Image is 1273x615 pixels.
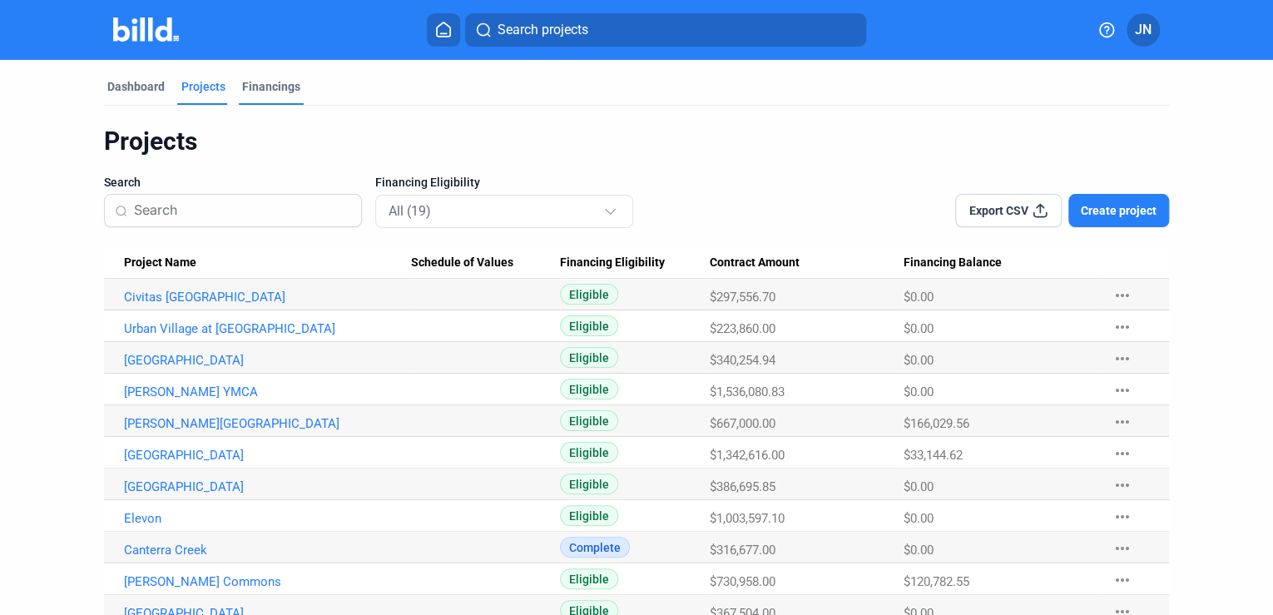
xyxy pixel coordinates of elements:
[560,537,630,558] span: Complete
[710,511,785,526] span: $1,003,597.10
[124,255,196,270] span: Project Name
[560,410,618,431] span: Eligible
[710,574,775,589] span: $730,958.00
[124,448,411,463] a: [GEOGRAPHIC_DATA]
[124,416,411,431] a: [PERSON_NAME][GEOGRAPHIC_DATA]
[497,20,587,40] span: Search projects
[710,543,775,558] span: $316,677.00
[1112,570,1132,590] mat-icon: more_horiz
[1112,507,1132,527] mat-icon: more_horiz
[904,416,969,431] span: $166,029.56
[411,255,560,270] div: Schedule of Values
[560,474,618,494] span: Eligible
[242,78,300,95] div: Financings
[181,78,225,95] div: Projects
[560,284,618,305] span: Eligible
[904,479,934,494] span: $0.00
[1112,285,1132,305] mat-icon: more_horiz
[969,202,1028,219] span: Export CSV
[107,78,165,95] div: Dashboard
[710,479,775,494] span: $386,695.85
[113,17,179,42] img: Billd Company Logo
[124,543,411,558] a: Canterra Creek
[124,290,411,305] a: Civitas [GEOGRAPHIC_DATA]
[1112,475,1132,495] mat-icon: more_horiz
[710,353,775,368] span: $340,254.94
[904,353,934,368] span: $0.00
[124,353,411,368] a: [GEOGRAPHIC_DATA]
[1112,380,1132,400] mat-icon: more_horiz
[904,448,963,463] span: $33,144.62
[710,255,904,270] div: Contract Amount
[124,321,411,336] a: Urban Village at [GEOGRAPHIC_DATA]
[124,479,411,494] a: [GEOGRAPHIC_DATA]
[1068,194,1169,227] button: Create project
[1112,349,1132,369] mat-icon: more_horiz
[104,174,141,191] span: Search
[1127,13,1160,47] button: JN
[560,379,618,399] span: Eligible
[375,174,480,191] span: Financing Eligibility
[124,255,411,270] div: Project Name
[710,321,775,336] span: $223,860.00
[904,290,934,305] span: $0.00
[560,442,618,463] span: Eligible
[134,193,351,228] input: Search
[1135,20,1152,40] span: JN
[465,13,866,47] button: Search projects
[904,543,934,558] span: $0.00
[389,203,431,219] mat-select-trigger: All (19)
[560,315,618,336] span: Eligible
[124,574,411,589] a: [PERSON_NAME] Commons
[904,321,934,336] span: $0.00
[1081,202,1157,219] span: Create project
[560,255,665,270] span: Financing Eligibility
[710,416,775,431] span: $667,000.00
[560,505,618,526] span: Eligible
[955,194,1062,227] button: Export CSV
[124,511,411,526] a: Elevon
[710,290,775,305] span: $297,556.70
[124,384,411,399] a: [PERSON_NAME] YMCA
[904,574,969,589] span: $120,782.55
[411,255,513,270] span: Schedule of Values
[904,255,1096,270] div: Financing Balance
[1112,444,1132,464] mat-icon: more_horiz
[104,126,1169,157] div: Projects
[710,448,785,463] span: $1,342,616.00
[904,384,934,399] span: $0.00
[1112,412,1132,432] mat-icon: more_horiz
[1112,317,1132,337] mat-icon: more_horiz
[904,255,1002,270] span: Financing Balance
[710,384,785,399] span: $1,536,080.83
[560,347,618,368] span: Eligible
[710,255,800,270] span: Contract Amount
[1112,538,1132,558] mat-icon: more_horiz
[560,568,618,589] span: Eligible
[904,511,934,526] span: $0.00
[560,255,710,270] div: Financing Eligibility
